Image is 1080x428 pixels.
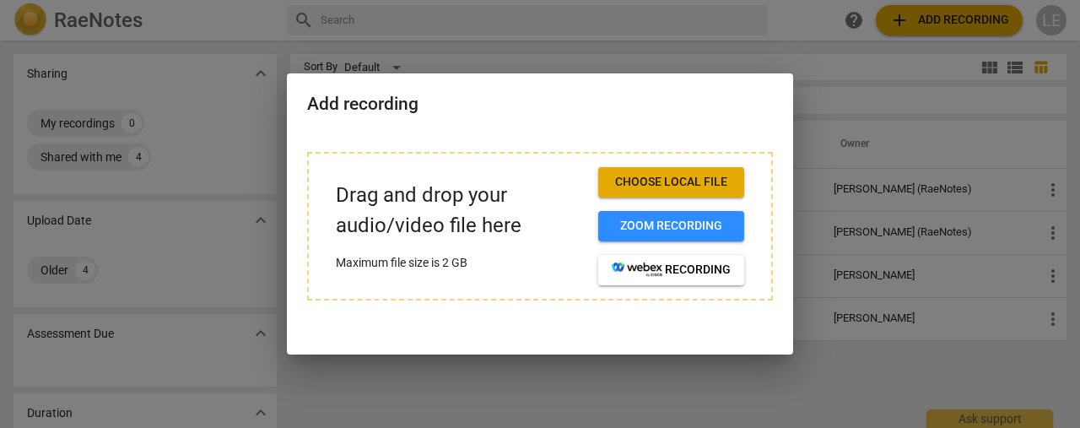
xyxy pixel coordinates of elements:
span: Choose local file [612,174,731,191]
p: Maximum file size is 2 GB [336,254,585,272]
h2: Add recording [307,94,773,115]
p: Drag and drop your audio/video file here [336,181,585,240]
span: recording [612,262,731,279]
button: recording [598,255,744,285]
span: Zoom recording [612,218,731,235]
button: Choose local file [598,167,744,198]
button: Zoom recording [598,211,744,241]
